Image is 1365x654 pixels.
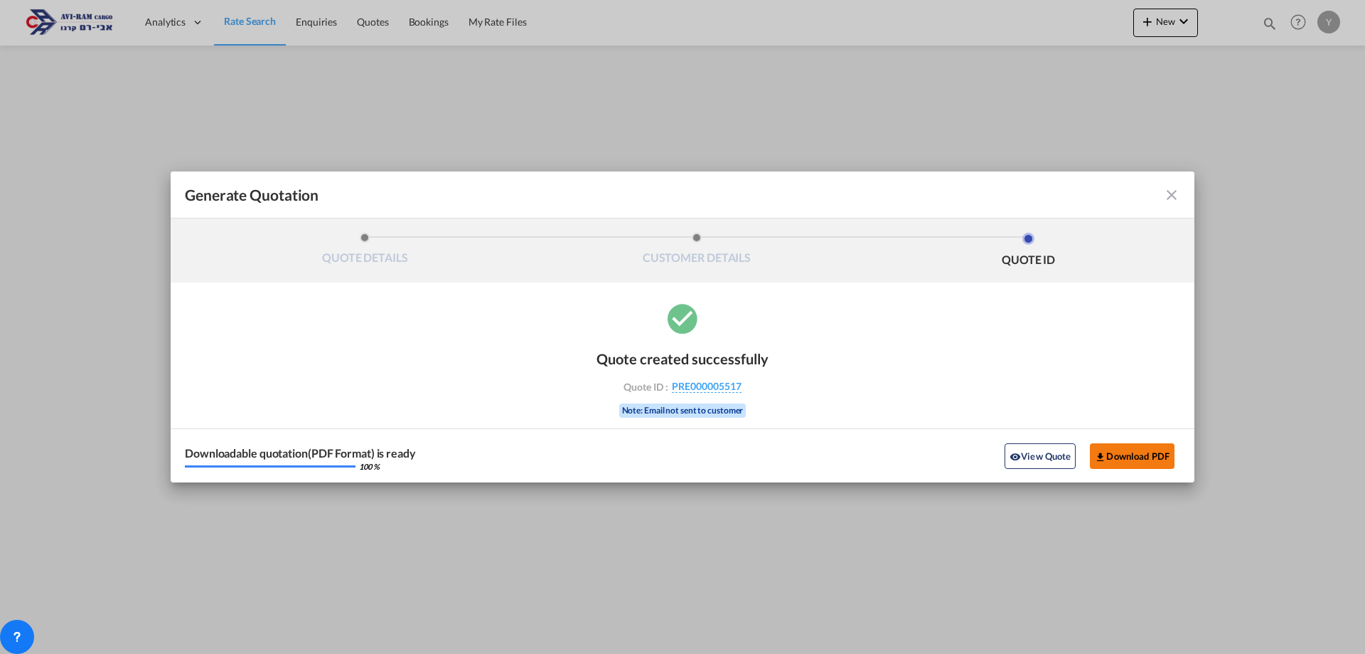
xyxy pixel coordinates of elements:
[1005,443,1076,469] button: icon-eyeView Quote
[185,448,416,459] div: Downloadable quotation(PDF Format) is ready
[1163,186,1180,204] md-icon: icon-close fg-AAA8AD cursor m-0
[596,350,769,367] div: Quote created successfully
[862,233,1194,271] li: QUOTE ID
[600,380,765,393] div: Quote ID :
[665,300,700,336] md-icon: icon-checkbox-marked-circle
[531,233,863,271] li: CUSTOMER DETAILS
[359,463,380,470] div: 100 %
[185,186,318,204] span: Generate Quotation
[171,172,1194,482] md-dialog: Generate QuotationQUOTE ...
[672,380,742,393] span: PRE000005517
[1095,451,1106,463] md-icon: icon-download
[1090,443,1174,469] button: Download PDF
[619,404,746,418] div: Note: Email not sent to customer
[1010,451,1021,463] md-icon: icon-eye
[199,233,531,271] li: QUOTE DETAILS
